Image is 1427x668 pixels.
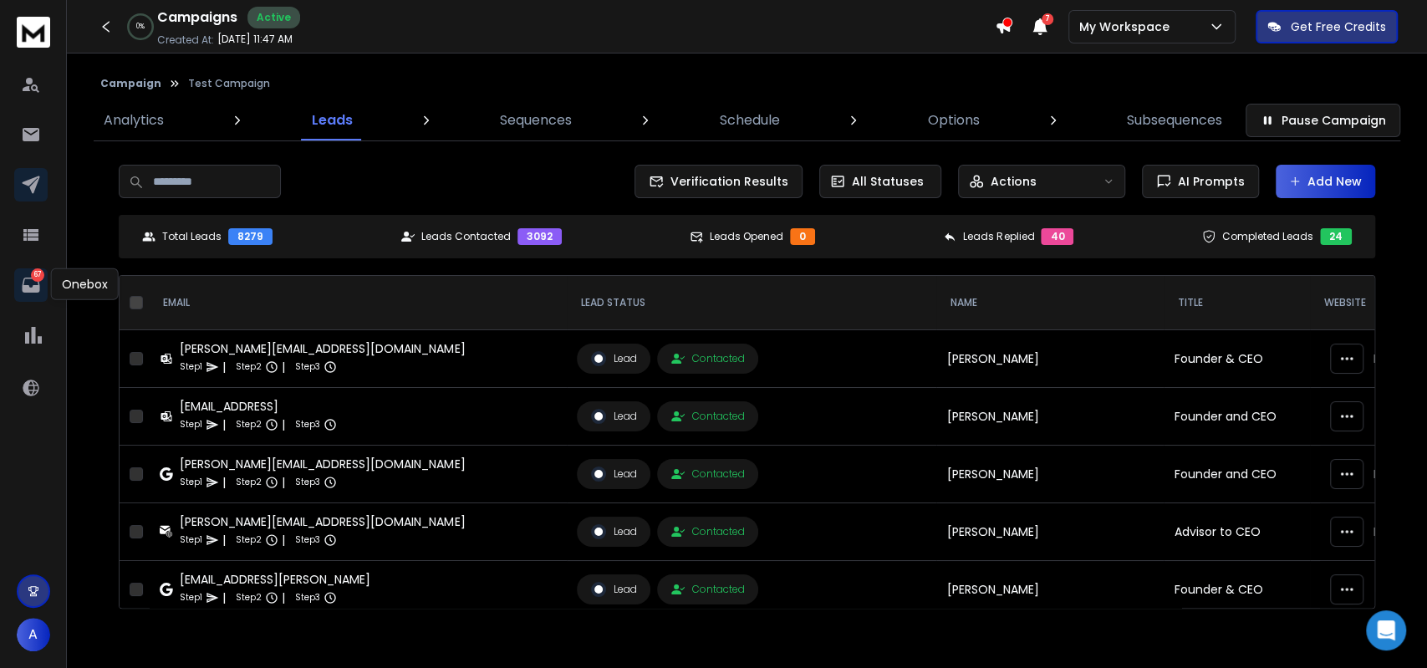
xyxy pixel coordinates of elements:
a: Schedule [710,100,790,140]
p: | [222,416,226,433]
div: 24 [1320,228,1352,245]
div: 3092 [517,228,562,245]
p: | [222,589,226,606]
button: Campaign [100,77,161,90]
div: 0 [790,228,815,245]
p: Subsequences [1127,110,1222,130]
div: Onebox [51,268,119,300]
div: Contacted [671,467,744,481]
div: 8279 [228,228,273,245]
button: Get Free Credits [1256,10,1398,43]
td: Advisor to CEO [1164,503,1310,561]
p: [DATE] 11:47 AM [217,33,293,46]
p: Step 1 [180,416,202,433]
button: A [17,618,50,651]
a: Leads [302,100,363,140]
p: 0 % [136,22,145,32]
td: Founder and CEO [1164,388,1310,446]
p: Completed Leads [1222,230,1313,243]
p: Options [927,110,979,130]
p: Step 2 [236,532,262,548]
p: Step 2 [236,474,262,491]
th: LEAD STATUS [567,276,936,330]
div: Lead [591,351,636,366]
div: Contacted [671,352,744,365]
div: [PERSON_NAME][EMAIL_ADDRESS][DOMAIN_NAME] [180,456,465,472]
p: | [282,359,285,375]
h1: Campaigns [157,8,237,28]
div: [PERSON_NAME][EMAIL_ADDRESS][DOMAIN_NAME] [180,340,465,357]
p: Leads [312,110,353,130]
p: Created At: [157,33,214,47]
a: Sequences [490,100,582,140]
p: Step 3 [295,532,320,548]
p: Step 2 [236,416,262,433]
button: AI Prompts [1142,165,1259,198]
p: Leads Contacted [421,230,511,243]
p: Step 3 [295,474,320,491]
div: Contacted [671,583,744,596]
td: [PERSON_NAME] [936,388,1164,446]
p: Analytics [104,110,164,130]
div: Contacted [671,525,744,538]
td: [PERSON_NAME] [936,446,1164,503]
div: Contacted [671,410,744,423]
p: All Statuses [852,173,924,190]
p: Step 3 [295,359,320,375]
p: Step 1 [180,532,202,548]
p: | [222,532,226,548]
p: Step 3 [295,589,320,606]
span: Verification Results [664,173,788,190]
span: AI Prompts [1171,173,1245,190]
p: Step 1 [180,589,202,606]
button: Add New [1276,165,1375,198]
div: 40 [1041,228,1073,245]
p: My Workspace [1079,18,1176,35]
div: Active [247,7,300,28]
img: logo [17,17,50,48]
p: | [222,474,226,491]
p: | [282,416,285,433]
p: Step 1 [180,474,202,491]
p: | [282,532,285,548]
div: Lead [591,582,636,597]
td: Founder & CEO [1164,561,1310,619]
button: Verification Results [635,165,803,198]
th: EMAIL [150,276,567,330]
p: | [222,359,226,375]
td: Founder and CEO [1164,446,1310,503]
span: 7 [1042,13,1053,25]
td: Founder & CEO [1164,330,1310,388]
p: Get Free Credits [1291,18,1386,35]
p: 67 [31,268,44,282]
a: 67 [14,268,48,302]
p: Actions [991,173,1037,190]
p: | [282,474,285,491]
a: Subsequences [1117,100,1232,140]
p: | [282,589,285,606]
a: Options [917,100,989,140]
p: Leads Replied [963,230,1034,243]
div: Lead [591,409,636,424]
p: Step 3 [295,416,320,433]
p: Test Campaign [188,77,270,90]
p: Schedule [720,110,780,130]
div: Lead [591,467,636,482]
div: [EMAIL_ADDRESS][PERSON_NAME] [180,571,370,588]
a: Analytics [94,100,174,140]
p: Step 2 [236,589,262,606]
th: NAME [936,276,1164,330]
p: Total Leads [162,230,222,243]
div: [EMAIL_ADDRESS] [180,398,337,415]
div: [PERSON_NAME][EMAIL_ADDRESS][DOMAIN_NAME] [180,513,465,530]
p: Step 2 [236,359,262,375]
td: [PERSON_NAME] [936,503,1164,561]
p: Sequences [500,110,572,130]
div: Open Intercom Messenger [1366,610,1406,650]
th: title [1164,276,1310,330]
p: Step 1 [180,359,202,375]
div: Lead [591,524,636,539]
p: Leads Opened [710,230,783,243]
